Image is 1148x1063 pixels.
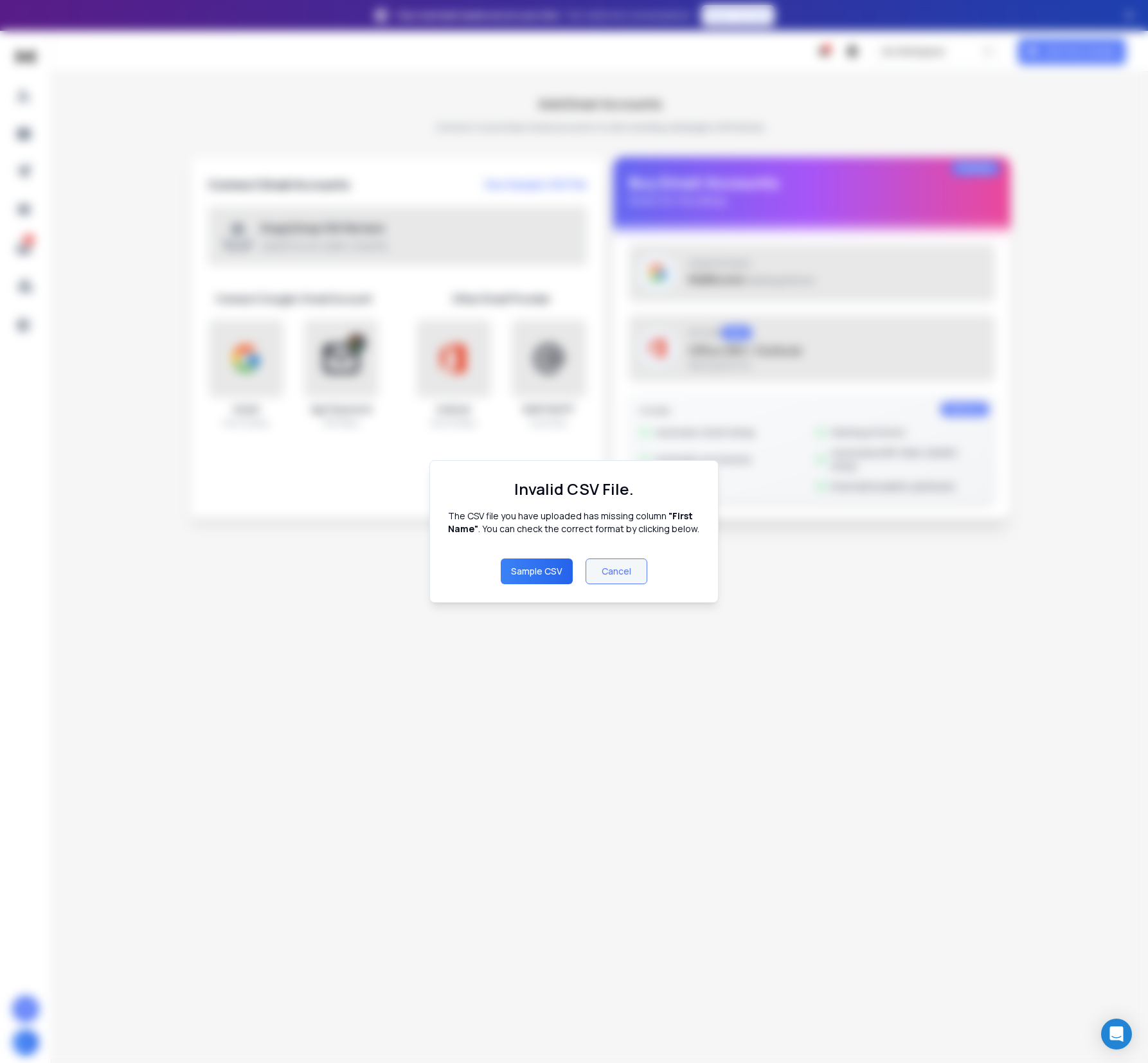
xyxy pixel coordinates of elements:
[1101,1019,1132,1050] div: Open Intercom Messenger
[448,510,695,535] strong: " First Name "
[501,558,573,584] button: Sample CSV
[514,479,634,499] h1: Invalid CSV File.
[448,510,700,535] p: The CSV file you have uploaded has missing column . You can check the correct format by clicking ...
[586,558,647,584] button: Cancel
